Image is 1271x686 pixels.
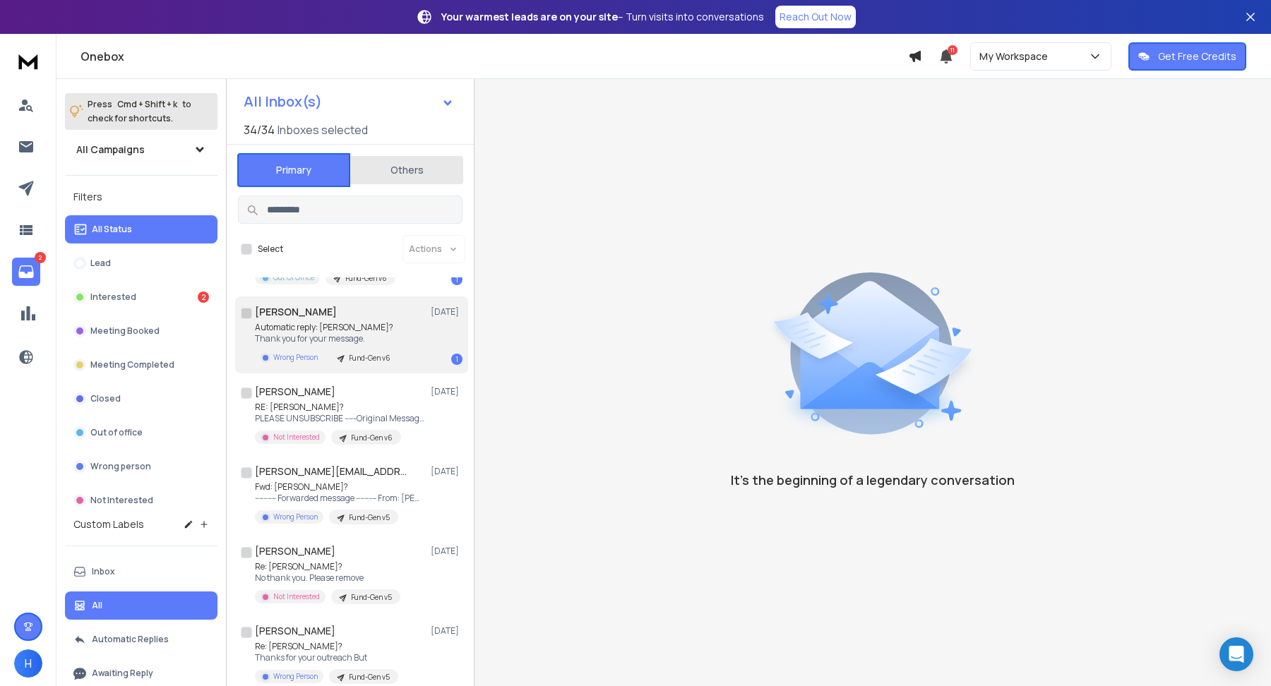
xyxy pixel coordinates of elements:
[92,600,102,611] p: All
[12,258,40,286] a: 2
[731,470,1015,490] p: It’s the beginning of a legendary conversation
[1219,637,1253,671] div: Open Intercom Messenger
[65,215,217,243] button: All Status
[278,121,368,138] h3: Inboxes selected
[273,352,318,363] p: Wrong Person
[345,273,387,284] p: Fund-Gen v6
[948,45,957,55] span: 11
[88,97,191,126] p: Press to check for shortcuts.
[65,187,217,207] h3: Filters
[441,10,764,24] p: – Turn visits into conversations
[237,153,350,187] button: Primary
[431,306,463,318] p: [DATE]
[273,671,318,682] p: Wrong Person
[273,512,318,522] p: Wrong Person
[451,274,463,285] div: 1
[255,413,424,424] p: PLEASE UNSUBSCRIBE -----Original Message----- From:
[65,283,217,311] button: Interested2
[255,561,400,572] p: Re: [PERSON_NAME]?
[65,249,217,277] button: Lead
[73,517,144,531] h3: Custom Labels
[90,461,151,472] p: Wrong person
[255,572,400,584] p: No thank you. Please remove
[115,96,179,112] span: Cmd + Shift + k
[92,566,115,577] p: Inbox
[255,624,335,638] h1: [PERSON_NAME]
[65,351,217,379] button: Meeting Completed
[1158,49,1236,64] p: Get Free Credits
[90,359,174,371] p: Meeting Completed
[65,136,217,164] button: All Campaigns
[255,652,398,663] p: Thanks for your outreach But
[349,512,390,523] p: Fund-Gen v5
[92,224,132,235] p: All Status
[255,305,337,319] h1: [PERSON_NAME]
[244,121,275,138] span: 34 / 34
[65,419,217,447] button: Out of office
[255,493,424,504] p: ---------- Forwarded message --------- From: [PERSON_NAME]
[775,6,856,28] a: Reach Out Now
[65,385,217,413] button: Closed
[431,466,463,477] p: [DATE]
[255,481,424,493] p: Fwd: [PERSON_NAME]?
[255,641,398,652] p: Re: [PERSON_NAME]?
[255,402,424,413] p: RE: [PERSON_NAME]?
[232,88,465,116] button: All Inbox(s)
[92,668,153,679] p: Awaiting Reply
[65,591,217,620] button: All
[441,10,618,23] strong: Your warmest leads are on your site
[273,591,320,602] p: Not Interested
[255,322,399,333] p: Automatic reply: [PERSON_NAME]?
[979,49,1054,64] p: My Workspace
[14,48,42,74] img: logo
[431,546,463,557] p: [DATE]
[76,143,145,157] h1: All Campaigns
[255,544,335,558] h1: [PERSON_NAME]
[258,243,283,255] label: Select
[451,354,463,365] div: 1
[431,625,463,637] p: [DATE]
[14,649,42,678] button: H
[80,48,908,65] h1: Onebox
[780,10,852,24] p: Reach Out Now
[90,393,121,404] p: Closed
[90,495,153,506] p: Not Interested
[255,333,399,344] p: Thank you for your message.
[65,486,217,514] button: Not Interested
[351,592,392,603] p: Fund-Gen v5
[244,95,322,109] h1: All Inbox(s)
[35,252,46,263] p: 2
[92,634,169,645] p: Automatic Replies
[198,291,209,303] div: 2
[90,325,160,337] p: Meeting Booked
[65,452,217,481] button: Wrong person
[255,464,410,479] h1: [PERSON_NAME][EMAIL_ADDRESS][PERSON_NAME][DOMAIN_NAME]
[273,432,320,443] p: Not Interested
[351,433,393,443] p: Fund-Gen v6
[90,291,136,303] p: Interested
[90,427,143,438] p: Out of office
[349,353,390,363] p: Fund-Gen v6
[273,272,314,283] p: Out Of Office
[255,385,335,399] h1: [PERSON_NAME]
[90,258,111,269] p: Lead
[65,558,217,586] button: Inbox
[65,317,217,345] button: Meeting Booked
[349,672,390,682] p: Fund-Gen v5
[350,155,463,186] button: Others
[1128,42,1246,71] button: Get Free Credits
[431,386,463,397] p: [DATE]
[65,625,217,654] button: Automatic Replies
